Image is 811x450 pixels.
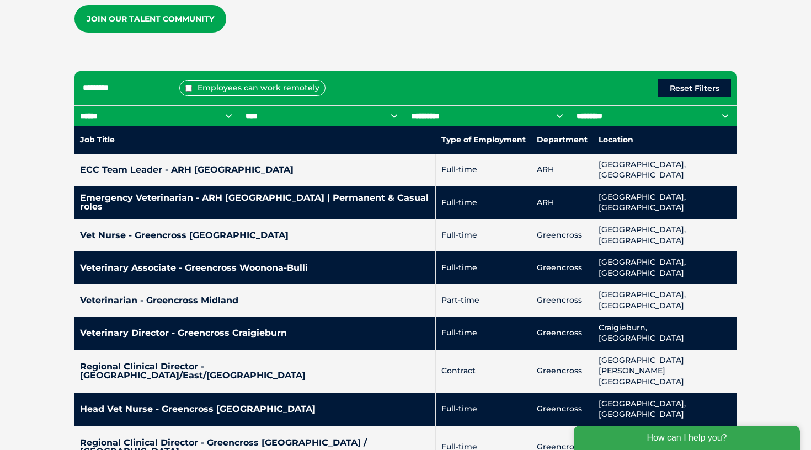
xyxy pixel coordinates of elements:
[436,154,531,186] td: Full-time
[531,154,593,186] td: ARH
[80,405,430,414] h4: Head Vet Nurse - Greencross [GEOGRAPHIC_DATA]
[436,219,531,251] td: Full-time
[593,219,737,251] td: [GEOGRAPHIC_DATA], [GEOGRAPHIC_DATA]
[74,5,226,33] a: Join our Talent Community
[80,296,430,305] h4: Veterinarian - Greencross Midland
[531,186,593,219] td: ARH
[531,393,593,426] td: Greencross
[80,135,115,144] nobr: Job Title
[80,264,430,272] h4: Veterinary Associate - Greencross Woonona-Bulli
[436,317,531,350] td: Full-time
[531,251,593,284] td: Greencross
[441,135,526,144] nobr: Type of Employment
[80,165,430,174] h4: ECC Team Leader - ARH [GEOGRAPHIC_DATA]
[531,317,593,350] td: Greencross
[658,79,731,97] button: Reset Filters
[80,194,430,211] h4: Emergency Veterinarian - ARH [GEOGRAPHIC_DATA] | Permanent & Casual roles
[179,80,326,96] label: Employees can work remotely
[436,186,531,219] td: Full-time
[599,135,633,144] nobr: Location
[80,362,430,380] h4: Regional Clinical Director - [GEOGRAPHIC_DATA]/East/[GEOGRAPHIC_DATA]
[593,393,737,426] td: [GEOGRAPHIC_DATA], [GEOGRAPHIC_DATA]
[80,231,430,240] h4: Vet Nurse - Greencross [GEOGRAPHIC_DATA]
[80,329,430,337] h4: Veterinary Director - Greencross Craigieburn
[436,284,531,317] td: Part-time
[593,350,737,393] td: [GEOGRAPHIC_DATA][PERSON_NAME][GEOGRAPHIC_DATA]
[436,393,531,426] td: Full-time
[593,284,737,317] td: [GEOGRAPHIC_DATA], [GEOGRAPHIC_DATA]
[593,154,737,186] td: [GEOGRAPHIC_DATA], [GEOGRAPHIC_DATA]
[531,350,593,393] td: Greencross
[531,219,593,251] td: Greencross
[7,7,233,31] div: How can I help you?
[436,350,531,393] td: Contract
[531,284,593,317] td: Greencross
[593,251,737,284] td: [GEOGRAPHIC_DATA], [GEOGRAPHIC_DATA]
[436,251,531,284] td: Full-time
[185,85,192,92] input: Employees can work remotely
[537,135,588,144] nobr: Department
[593,186,737,219] td: [GEOGRAPHIC_DATA], [GEOGRAPHIC_DATA]
[593,317,737,350] td: Craigieburn, [GEOGRAPHIC_DATA]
